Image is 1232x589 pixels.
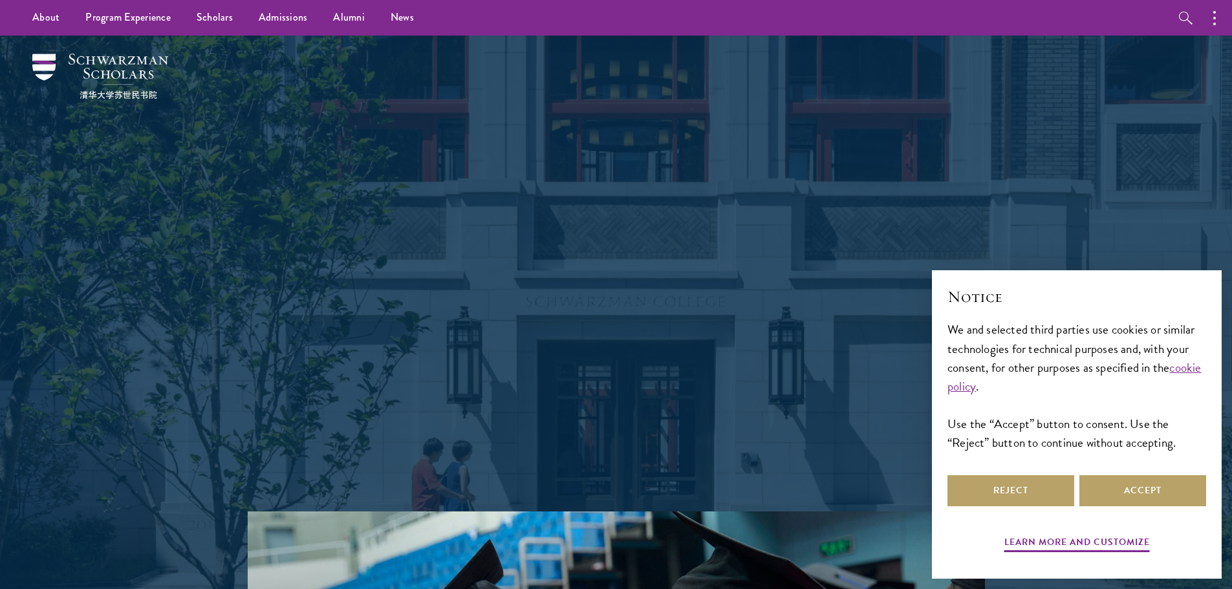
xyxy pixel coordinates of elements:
img: Schwarzman Scholars [32,54,168,99]
a: cookie policy [947,358,1202,396]
button: Reject [947,475,1074,506]
div: We and selected third parties use cookies or similar technologies for technical purposes and, wit... [947,320,1206,451]
button: Learn more and customize [1004,534,1150,554]
h2: Notice [947,286,1206,308]
button: Accept [1079,475,1206,506]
